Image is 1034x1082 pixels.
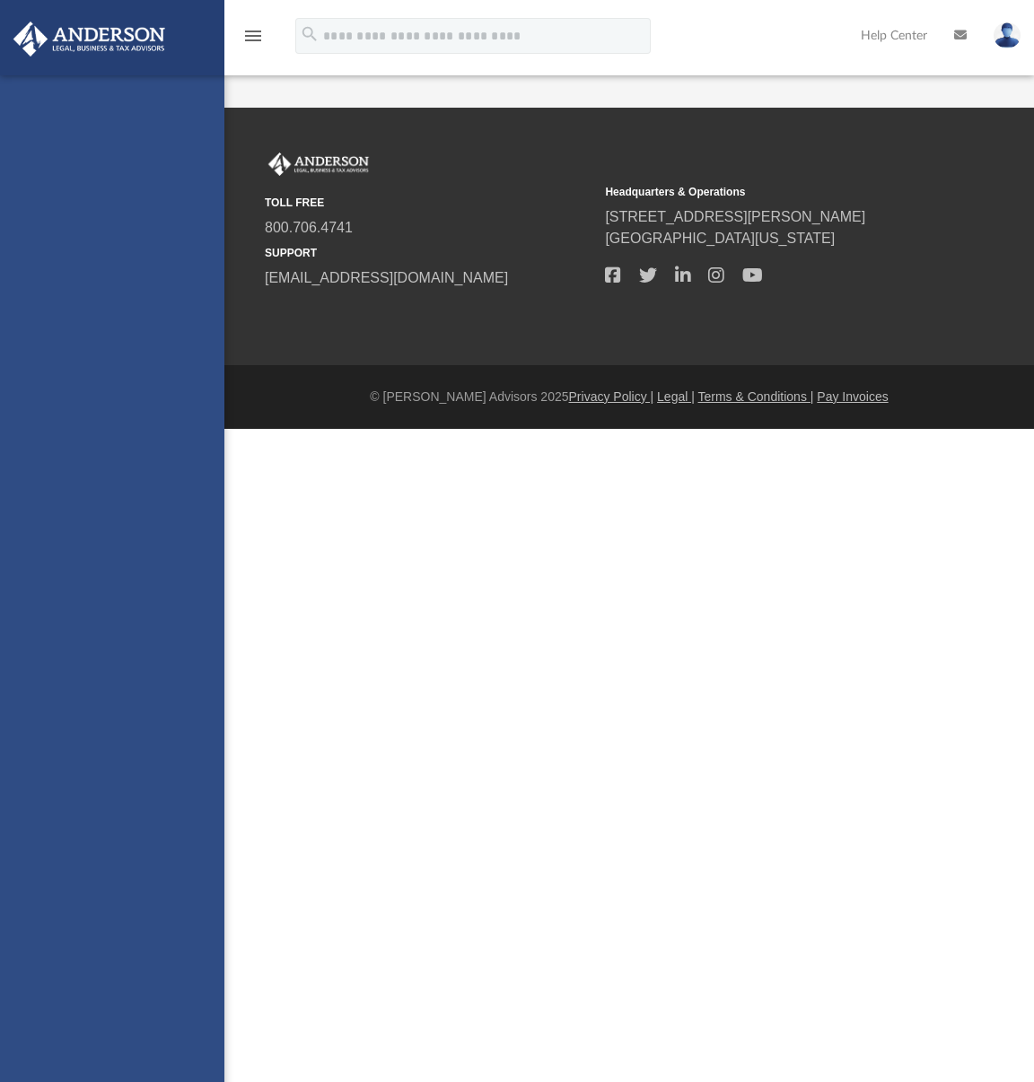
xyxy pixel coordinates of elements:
[300,24,320,44] i: search
[8,22,171,57] img: Anderson Advisors Platinum Portal
[265,270,508,285] a: [EMAIL_ADDRESS][DOMAIN_NAME]
[605,184,933,200] small: Headquarters & Operations
[224,388,1034,406] div: © [PERSON_NAME] Advisors 2025
[817,389,888,404] a: Pay Invoices
[265,153,372,176] img: Anderson Advisors Platinum Portal
[265,195,592,211] small: TOLL FREE
[265,245,592,261] small: SUPPORT
[657,389,695,404] a: Legal |
[994,22,1021,48] img: User Pic
[698,389,814,404] a: Terms & Conditions |
[242,25,264,47] i: menu
[242,34,264,47] a: menu
[605,209,865,224] a: [STREET_ADDRESS][PERSON_NAME]
[569,389,654,404] a: Privacy Policy |
[265,220,353,235] a: 800.706.4741
[605,231,835,246] a: [GEOGRAPHIC_DATA][US_STATE]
